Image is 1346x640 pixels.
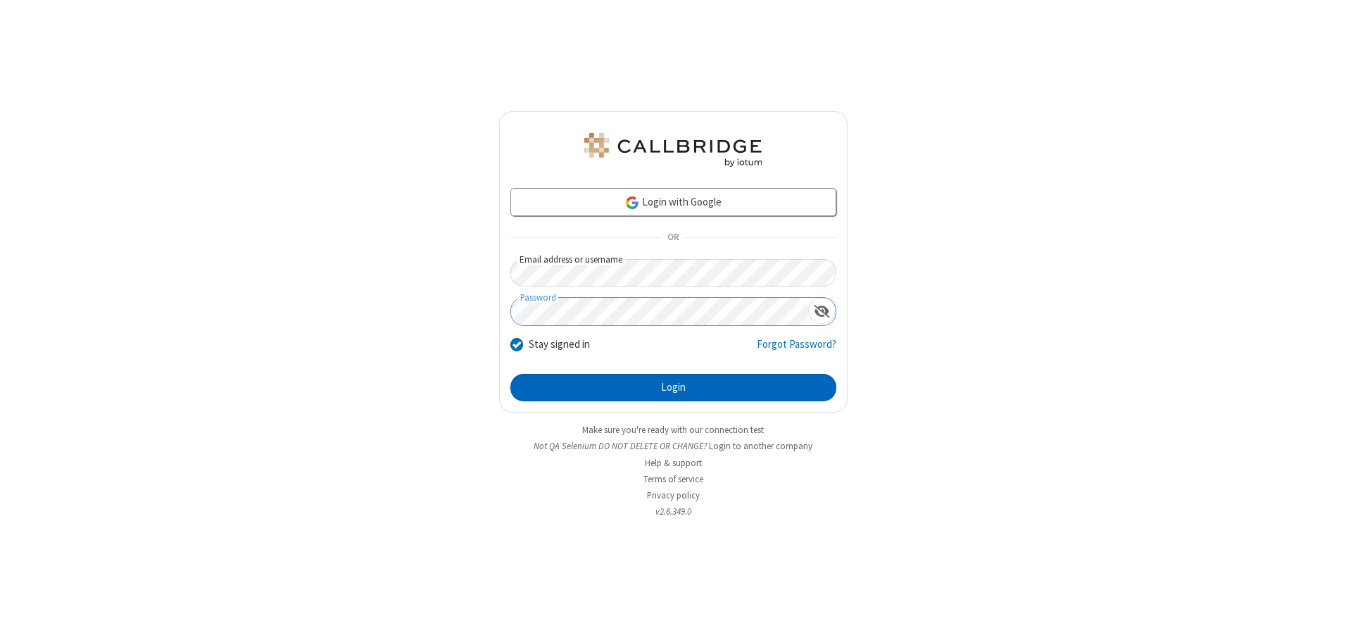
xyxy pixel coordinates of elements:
button: Login to another company [709,439,812,453]
a: Terms of service [643,473,703,485]
div: Show password [808,298,836,324]
span: OR [662,228,684,248]
a: Make sure you're ready with our connection test [582,424,764,436]
label: Stay signed in [529,337,590,353]
a: Help & support [645,457,702,469]
a: Login with Google [510,188,836,216]
img: QA Selenium DO NOT DELETE OR CHANGE [581,133,765,167]
input: Password [511,298,808,325]
button: Login [510,374,836,402]
a: Forgot Password? [757,337,836,363]
img: google-icon.png [624,195,640,211]
a: Privacy policy [647,489,700,501]
li: v2.6.349.0 [499,505,848,518]
li: Not QA Selenium DO NOT DELETE OR CHANGE? [499,439,848,453]
input: Email address or username [510,259,836,287]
